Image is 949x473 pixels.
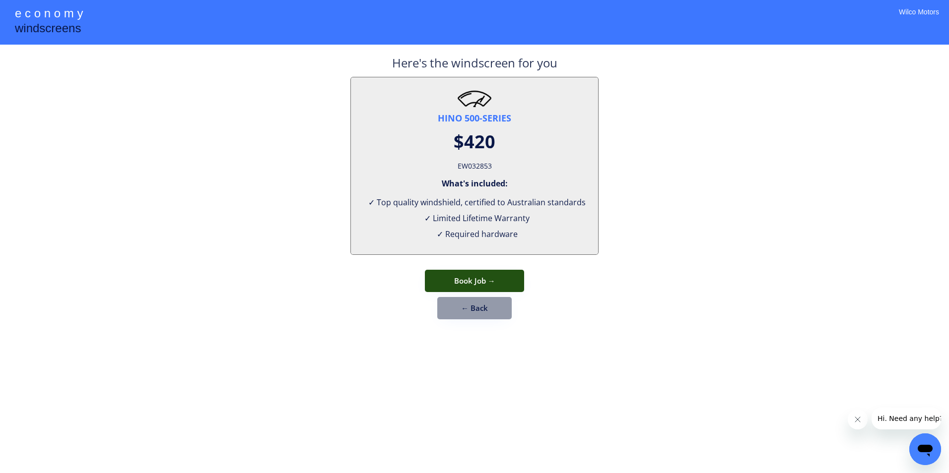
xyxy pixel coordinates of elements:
[872,408,941,429] iframe: Message from company
[909,433,941,465] iframe: Button to launch messaging window
[848,410,868,429] iframe: Close message
[425,270,524,292] button: Book Job →
[6,7,71,15] span: Hi. Need any help?
[15,5,83,24] div: e c o n o m y
[899,7,939,30] div: Wilco Motors
[15,20,81,39] div: windscreens
[363,194,586,242] div: ✓ Top quality windshield, certified to Australian standards ✓ Limited Lifetime Warranty ✓ Require...
[392,55,557,77] div: Here's the windscreen for you
[438,112,511,124] div: HINO 500-SERIES
[458,159,492,173] div: EW032853
[457,90,492,107] img: windscreen2.png
[437,297,512,319] button: ← Back
[442,178,508,189] div: What's included:
[454,129,495,154] div: $420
